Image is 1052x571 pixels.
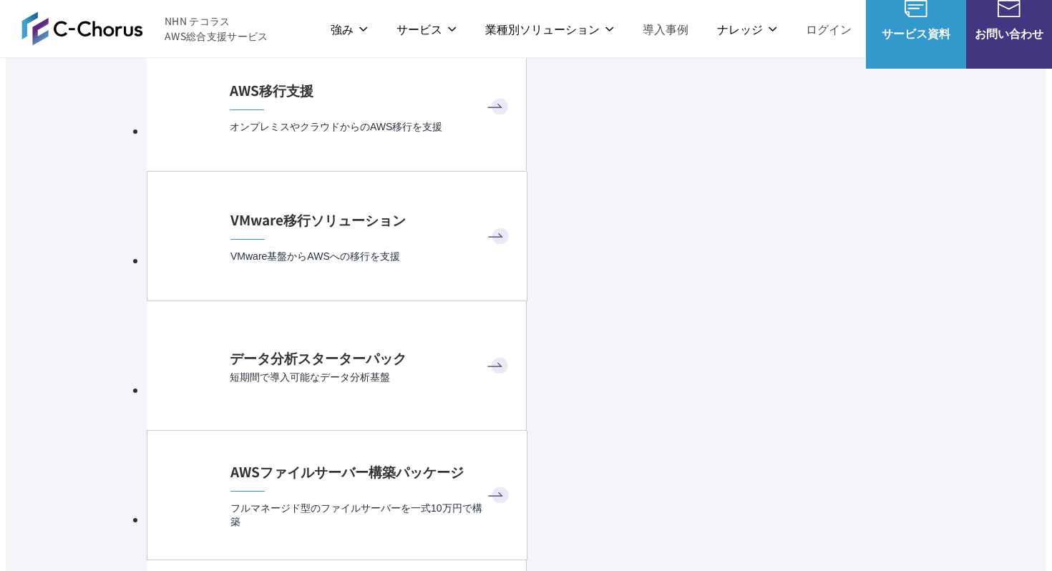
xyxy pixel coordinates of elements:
[230,502,512,529] p: フルマネージド型のファイルサーバーを一式10万円で構築
[21,11,143,46] img: AWS総合支援サービス C-Chorus
[165,14,268,44] span: NHN テコラス AWS総合支援サービス
[147,301,526,430] a: データ分析スターターパック 短期間で導入可能なデータ分析基盤
[147,172,527,301] a: VMware移行ソリューション VMware基盤からAWSへの移行を支援
[230,120,512,134] p: オンプレミスやクラウドからのAWS移行を支援
[230,371,512,384] p: 短期間で導入可能なデータ分析基盤
[147,431,527,560] a: AWSファイルサーバー構築パッケージ フルマネージド型のファイルサーバーを一式10万円で構築
[230,462,512,482] h4: AWSファイルサーバー構築パッケージ
[396,20,457,38] p: サービス
[485,20,614,38] p: 業種別ソリューション
[230,80,512,101] h4: AWS移行支援
[230,210,512,230] h4: VMware移行ソリューション
[966,24,1052,42] span: お問い合わせ
[806,20,852,38] a: ログイン
[331,20,368,38] p: 強み
[717,20,777,38] p: ナレッジ
[21,11,268,46] a: AWS総合支援サービス C-Chorus NHN テコラスAWS総合支援サービス
[230,348,512,369] h4: データ分析スターターパック
[147,42,526,171] a: AWS移行支援 オンプレミスやクラウドからのAWS移行を支援
[643,20,688,38] a: 導入事例
[866,24,966,42] span: サービス資料
[230,250,512,263] p: VMware基盤からAWSへの移行を支援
